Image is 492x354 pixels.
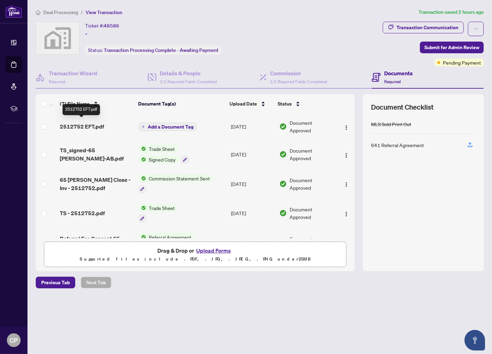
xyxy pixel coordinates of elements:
[228,140,277,169] td: [DATE]
[138,145,146,153] img: Status Icon
[36,277,75,288] button: Previous Tab
[138,175,213,193] button: Status IconCommission Statement Sent
[146,233,194,241] span: Referral Agreement
[10,335,18,345] span: CP
[160,79,217,84] span: 1/1 Required Fields Completed
[138,233,146,241] img: Status Icon
[49,69,97,77] h4: Transaction Wizard
[104,47,219,53] span: Transaction Processing Complete - Awaiting Payment
[270,79,327,84] span: 1/1 Required Fields Completed
[5,5,22,18] img: logo
[36,10,41,15] span: home
[371,120,411,128] div: MLS Sold Print Out
[279,151,287,158] img: Document Status
[290,147,335,162] span: Document Approved
[465,330,485,351] button: Open asap
[85,22,119,30] div: Ticket #:
[371,141,424,149] div: 641 Referral Agreement
[279,180,287,188] img: Document Status
[341,208,352,219] button: Logo
[160,69,217,77] h4: Details & People
[275,94,335,113] th: Status
[344,211,349,217] img: Logo
[383,22,464,33] button: Transaction Communication
[43,9,78,15] span: Deal Processing
[384,79,401,84] span: Required
[228,199,277,228] td: [DATE]
[85,45,221,55] div: Status:
[138,145,189,164] button: Status IconTrade SheetStatus IconSigned Copy
[290,176,335,191] span: Document Approved
[473,26,478,31] span: ellipsis
[138,156,146,163] img: Status Icon
[344,153,349,158] img: Logo
[290,206,335,221] span: Document Approved
[384,69,413,77] h4: Documents
[278,100,292,108] span: Status
[57,94,135,113] th: (7) File Name
[41,277,70,288] span: Previous Tab
[85,30,87,38] span: -
[48,255,342,263] p: Supported files include .PDF, .JPG, .JPEG, .PNG under 25 MB
[420,42,484,53] button: Submit for Admin Review
[49,79,65,84] span: Required
[418,8,484,16] article: Transaction saved 2 hours ago
[135,94,227,113] th: Document Tag(s)
[138,204,178,223] button: Status IconTrade Sheet
[60,176,133,192] span: 65 [PERSON_NAME] Close - Inv - 2512752.pdf
[60,146,133,163] span: TS_signed-65 [PERSON_NAME]-AB.pdf
[138,122,197,131] button: Add a Document Tag
[157,246,233,255] span: Drag & Drop or
[104,23,119,29] span: 48586
[86,9,122,15] span: View Transaction
[138,204,146,212] img: Status Icon
[148,124,193,129] span: Add a Document Tag
[36,22,79,54] img: svg%3e
[443,59,481,66] span: Pending Payment
[227,94,275,113] th: Upload Date
[60,122,104,131] span: 2512752 EFT.pdf
[290,235,335,250] span: Document Approved
[290,119,335,134] span: Document Approved
[341,178,352,189] button: Logo
[371,102,434,112] span: Document Checklist
[194,246,233,255] button: Upload Forms
[60,100,90,108] span: (7) File Name
[279,123,287,130] img: Document Status
[270,69,327,77] h4: Commission
[138,123,197,131] button: Add a Document Tag
[146,175,213,182] span: Commission Statement Sent
[279,209,287,217] img: Document Status
[344,125,349,130] img: Logo
[344,182,349,187] img: Logo
[146,204,178,212] span: Trade Sheet
[142,125,145,129] span: plus
[44,242,346,267] span: Drag & Drop orUpload FormsSupported files include .PDF, .JPG, .JPEG, .PNG under25MB
[138,233,194,252] button: Status IconReferral Agreement
[138,175,146,182] img: Status Icon
[424,42,479,53] span: Submit for Admin Review
[60,209,105,217] span: TS - 2512752.pdf
[228,169,277,199] td: [DATE]
[60,234,133,251] span: Referral Fee Consent 65 [PERSON_NAME].pdf
[63,104,100,115] div: 2512752 EFT.pdf
[146,145,178,153] span: Trade Sheet
[341,121,352,132] button: Logo
[228,228,277,257] td: [DATE]
[230,100,257,108] span: Upload Date
[81,8,83,16] li: /
[146,156,178,163] span: Signed Copy
[81,277,111,288] button: Next Tab
[228,113,277,140] td: [DATE]
[341,149,352,160] button: Logo
[396,22,458,33] div: Transaction Communication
